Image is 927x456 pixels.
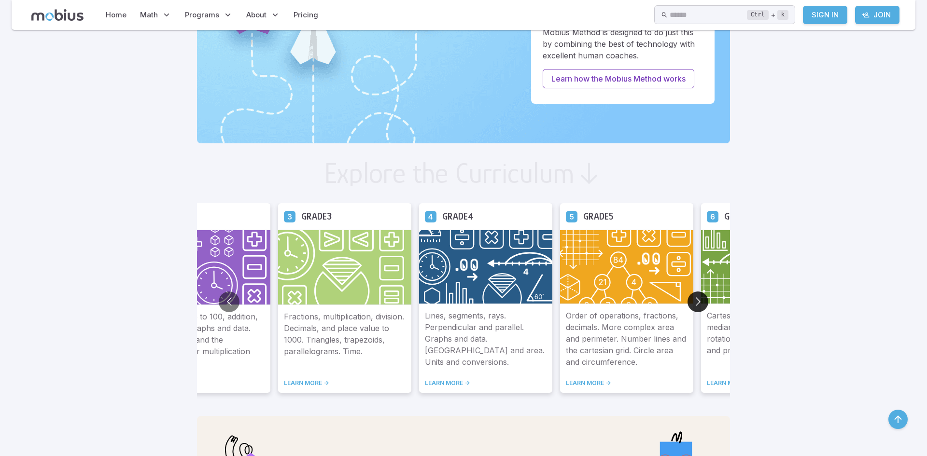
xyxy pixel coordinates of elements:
[701,230,834,304] img: Grade 6
[707,210,718,222] a: Grade 6
[724,209,756,224] h5: Grade 6
[747,10,769,20] kbd: Ctrl
[543,69,694,88] a: Learn how the Mobius Method works
[551,73,686,84] p: Learn how the Mobius Method works
[137,230,270,305] img: Grade 2
[143,379,265,387] a: LEARN MORE ->
[140,10,158,20] span: Math
[103,4,129,26] a: Home
[560,230,693,304] img: Grade 5
[777,10,788,20] kbd: k
[707,379,829,387] a: LEARN MORE ->
[284,379,406,387] a: LEARN MORE ->
[284,311,406,368] p: Fractions, multiplication, division. Decimals, and place value to 1000. Triangles, trapezoids, pa...
[566,379,688,387] a: LEARN MORE ->
[419,230,552,304] img: Grade 4
[583,209,614,224] h5: Grade 5
[707,310,829,368] p: Cartesian grid. Probability, mean, median, and mode. Reflections, rotations, translations. Factor...
[442,209,473,224] h5: Grade 4
[291,4,321,26] a: Pricing
[566,210,577,222] a: Grade 5
[803,6,847,24] a: Sign In
[284,210,295,222] a: Grade 3
[278,230,411,305] img: Grade 3
[219,291,239,312] button: Go to previous slide
[246,10,267,20] span: About
[855,6,899,24] a: Join
[688,291,708,312] button: Go to next slide
[747,9,788,21] div: +
[324,159,575,188] h2: Explore the Curriculum
[301,209,332,224] h5: Grade 3
[425,310,547,368] p: Lines, segments, rays. Perpendicular and parallel. Graphs and data. [GEOGRAPHIC_DATA] and area. U...
[143,311,265,368] p: Place value up to 100, addition, subtraction, graphs and data. Skip counting and the foundations ...
[185,10,219,20] span: Programs
[425,210,436,222] a: Grade 4
[425,379,547,387] a: LEARN MORE ->
[566,310,688,368] p: Order of operations, fractions, decimals. More complex area and perimeter. Number lines and the c...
